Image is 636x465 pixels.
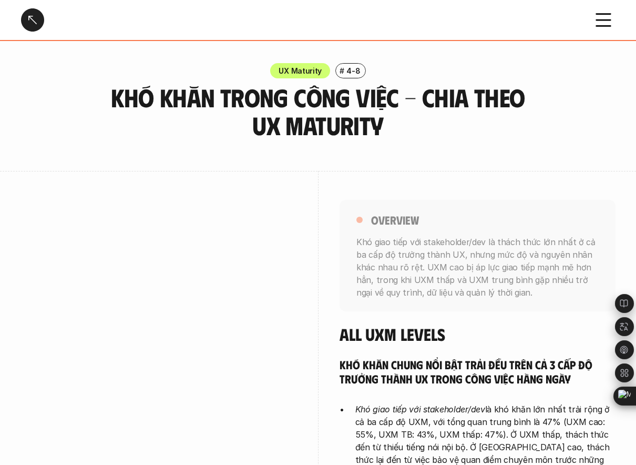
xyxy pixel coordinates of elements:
h3: Khó khăn trong công việc - Chia theo UX Maturity [95,84,541,139]
h5: Khó khăn chung nổi bật trải đều trên cả 3 cấp độ trưởng thành UX trong công việc hàng ngày [340,357,616,386]
p: UX Maturity [279,65,322,76]
h5: overview [371,213,419,227]
p: 4-8 [346,65,360,76]
em: Khó giao tiếp với stakeholder/dev [355,404,485,415]
h6: # [340,67,344,75]
h4: All UXM levels [340,324,616,344]
p: Khó giao tiếp với stakeholder/dev là thách thức lớn nhất ở cả ba cấp độ trưởng thành UX, nhưng mứ... [356,235,599,298]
